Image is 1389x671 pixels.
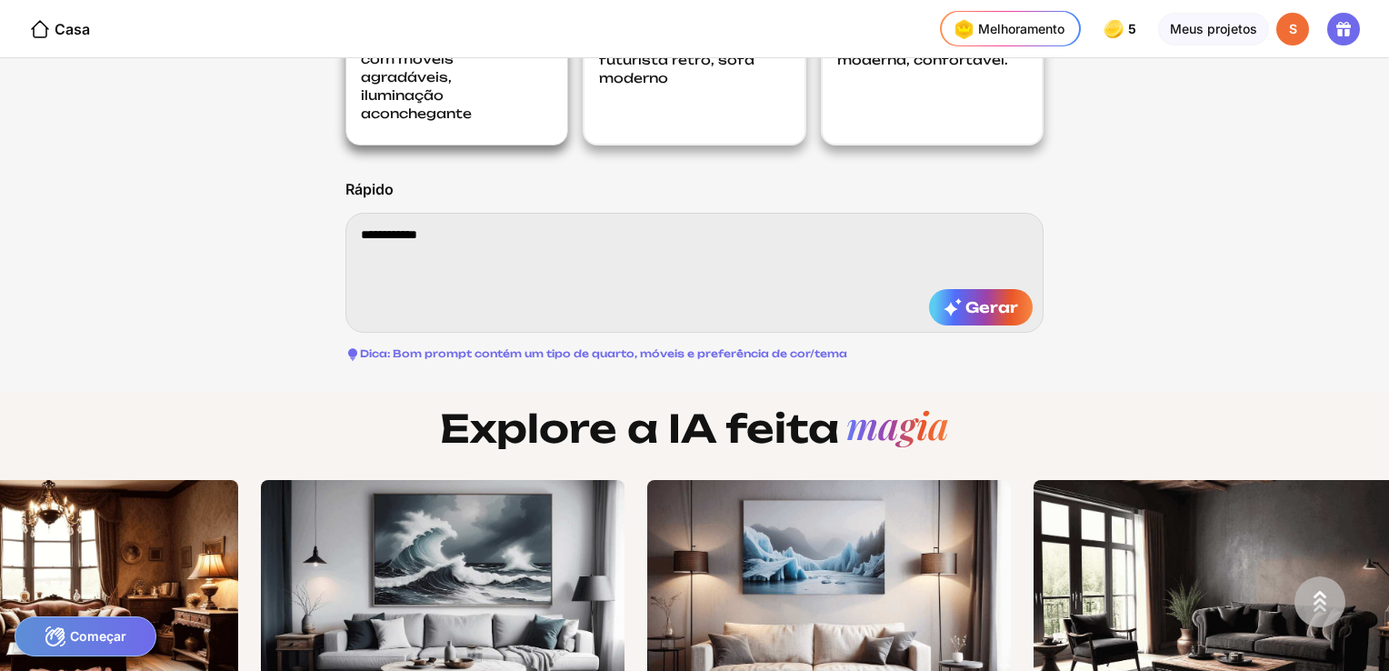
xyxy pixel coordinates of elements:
[1276,13,1309,45] div: S
[949,15,978,44] img: upgrade-nav-btn-icon.gif
[70,626,126,646] font: Começar
[965,298,1018,316] font: Gerar
[345,182,394,198] div: Rápido
[599,33,770,87] font: Sala de estar futurista retro, sofá moderno
[846,406,949,451] div: magia
[978,21,1064,36] font: Melhoramento
[360,349,847,359] font: Dica: Bom prompt contém um tipo de quarto, móveis e preferência de cor/tema
[55,22,90,36] font: Casa
[1128,22,1140,36] span: 5
[1158,13,1269,45] div: Meus projetos
[440,409,839,447] font: Explore a IA feita
[361,32,534,123] font: Um quarto moderno com móveis agradáveis, iluminação aconchegante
